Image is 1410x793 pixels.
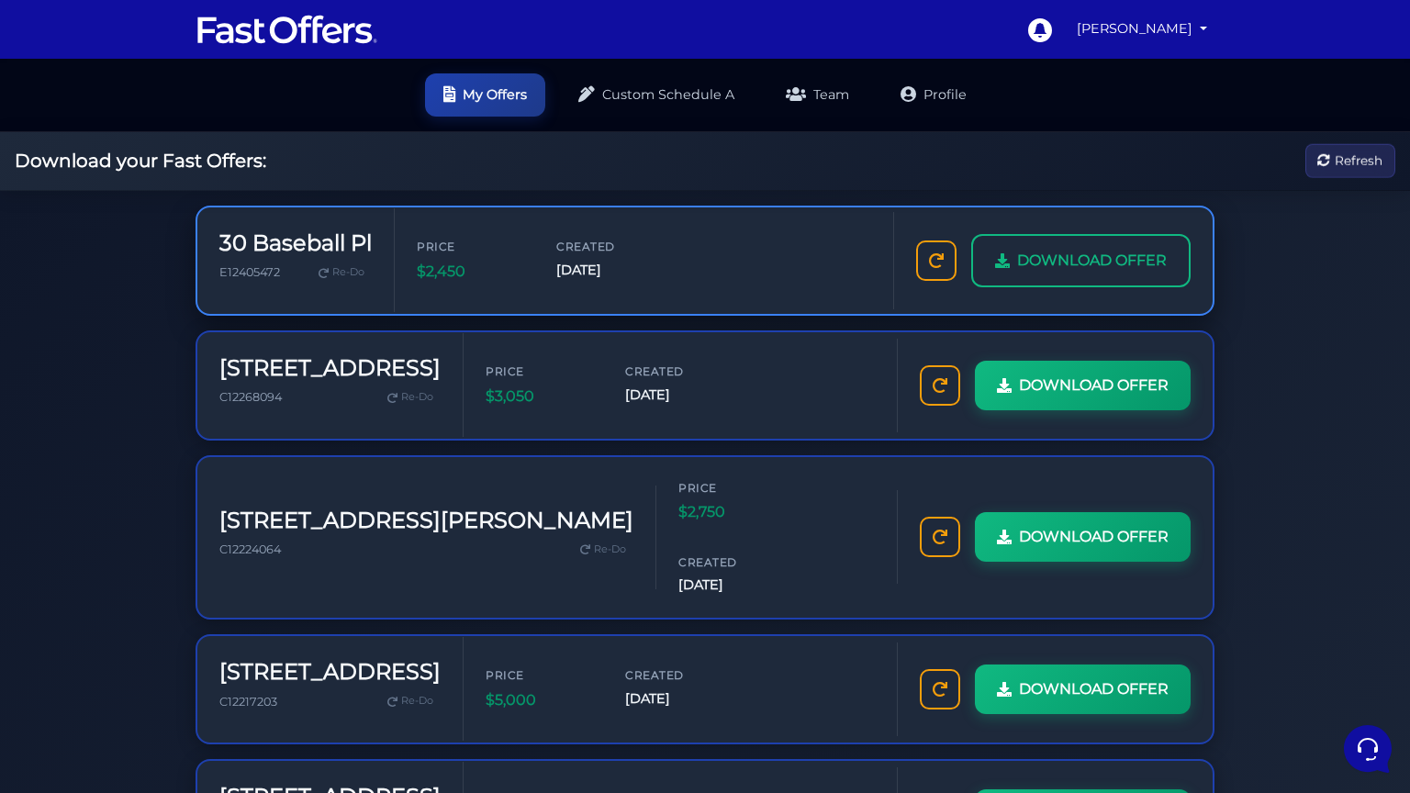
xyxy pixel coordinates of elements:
[1069,11,1214,47] a: [PERSON_NAME]
[219,508,633,534] h3: [STREET_ADDRESS][PERSON_NAME]
[678,575,789,596] span: [DATE]
[486,385,596,408] span: $3,050
[573,538,633,562] a: Re-Do
[219,390,282,404] span: C12268094
[401,389,433,406] span: Re-Do
[293,132,338,149] p: 8mo ago
[29,187,338,224] button: Start a Conversation
[15,589,128,631] button: Home
[29,103,149,117] span: Your Conversations
[625,666,735,684] span: Created
[219,355,441,382] h3: [STREET_ADDRESS]
[1335,151,1382,171] span: Refresh
[975,512,1191,562] a: DOWNLOAD OFFER
[486,666,596,684] span: Price
[15,15,308,73] h2: Hello [PERSON_NAME] 👋
[55,615,86,631] p: Home
[882,73,985,117] a: Profile
[1305,144,1395,178] button: Refresh
[625,363,735,380] span: Created
[229,261,338,275] a: Open Help Center
[132,198,257,213] span: Start a Conversation
[41,300,300,318] input: Search for an Article...
[15,150,266,172] h2: Download your Fast Offers:
[1017,249,1167,273] span: DOWNLOAD OFFER
[556,238,666,255] span: Created
[219,659,441,686] h3: [STREET_ADDRESS]
[401,693,433,709] span: Re-Do
[678,500,789,524] span: $2,750
[219,265,280,279] span: E12405472
[219,695,277,709] span: C12217203
[285,615,308,631] p: Help
[311,261,372,285] a: Re-Do
[380,385,441,409] a: Re-Do
[1019,374,1169,397] span: DOWNLOAD OFFER
[486,688,596,712] span: $5,000
[158,615,210,631] p: Messages
[486,363,596,380] span: Price
[1340,721,1395,776] iframe: Customerly Messenger Launcher
[219,230,372,257] h3: 30 Baseball Pl
[975,665,1191,714] a: DOWNLOAD OFFER
[556,260,666,281] span: [DATE]
[77,132,282,151] span: Fast Offers Support
[767,73,867,117] a: Team
[678,479,789,497] span: Price
[1019,525,1169,549] span: DOWNLOAD OFFER
[678,553,789,571] span: Created
[417,260,527,284] span: $2,450
[425,73,545,117] a: My Offers
[1019,677,1169,701] span: DOWNLOAD OFFER
[240,589,352,631] button: Help
[975,361,1191,410] a: DOWNLOAD OFFER
[29,261,125,275] span: Find an Answer
[29,134,66,171] img: dark
[560,73,753,117] a: Custom Schedule A
[219,542,281,556] span: C12224064
[625,688,735,709] span: [DATE]
[22,125,345,180] a: Fast Offers SupportHey, everything is back up and running! Sorry for the inconvenience.8mo ago
[417,238,527,255] span: Price
[128,589,241,631] button: Messages
[380,689,441,713] a: Re-Do
[971,234,1191,287] a: DOWNLOAD OFFER
[297,103,338,117] a: See all
[594,542,626,558] span: Re-Do
[332,264,364,281] span: Re-Do
[77,154,282,173] p: Hey, everything is back up and running! Sorry for the inconvenience.
[625,385,735,406] span: [DATE]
